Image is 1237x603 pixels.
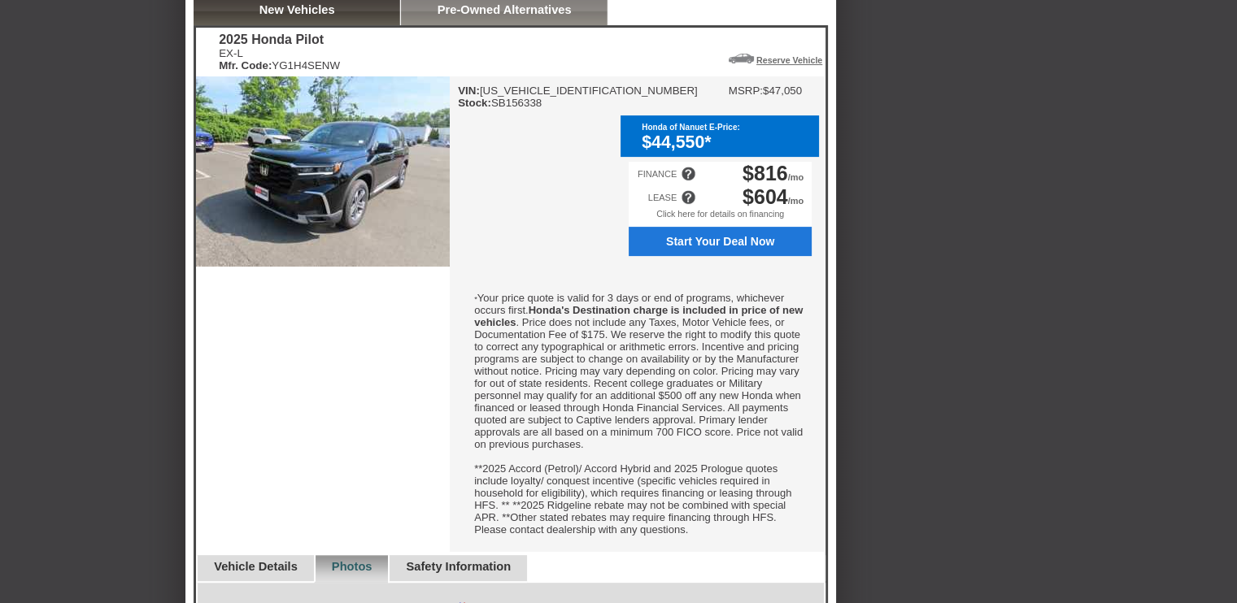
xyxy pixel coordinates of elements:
[474,292,803,536] font: Your price quote is valid for 3 days or end of programs, whichever occurs first. . Price does not...
[743,162,788,184] span: $816
[638,235,803,248] span: Start Your Deal Now
[458,97,491,109] b: Stock:
[259,3,335,16] a: New Vehicles
[474,304,803,328] b: Honda's Destination charge is included in price of new vehicles
[648,193,677,202] div: LEASE
[196,76,450,267] img: 2025 Honda Pilot
[219,33,340,47] div: 2025 Honda Pilot
[743,162,804,185] div: /mo
[638,169,677,179] div: FINANCE
[729,54,754,63] img: Icon_ReserveVehicleCar.png
[458,85,480,97] b: VIN:
[458,85,698,109] div: [US_VEHICLE_IDENTIFICATION_NUMBER] SB156338
[756,55,822,65] a: Reserve Vehicle
[214,560,298,573] a: Vehicle Details
[743,185,804,209] div: /mo
[763,85,802,97] td: $47,050
[629,209,812,227] div: Click here for details on financing
[406,560,511,573] a: Safety Information
[438,3,572,16] a: Pre-Owned Alternatives
[743,185,788,208] span: $604
[642,123,740,132] font: Honda of Nanuet E-Price:
[332,560,372,573] a: Photos
[219,47,340,72] div: EX-L YG1H4SENW
[729,85,763,97] td: MSRP:
[642,132,811,153] div: $44,550*
[219,59,272,72] b: Mfr. Code:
